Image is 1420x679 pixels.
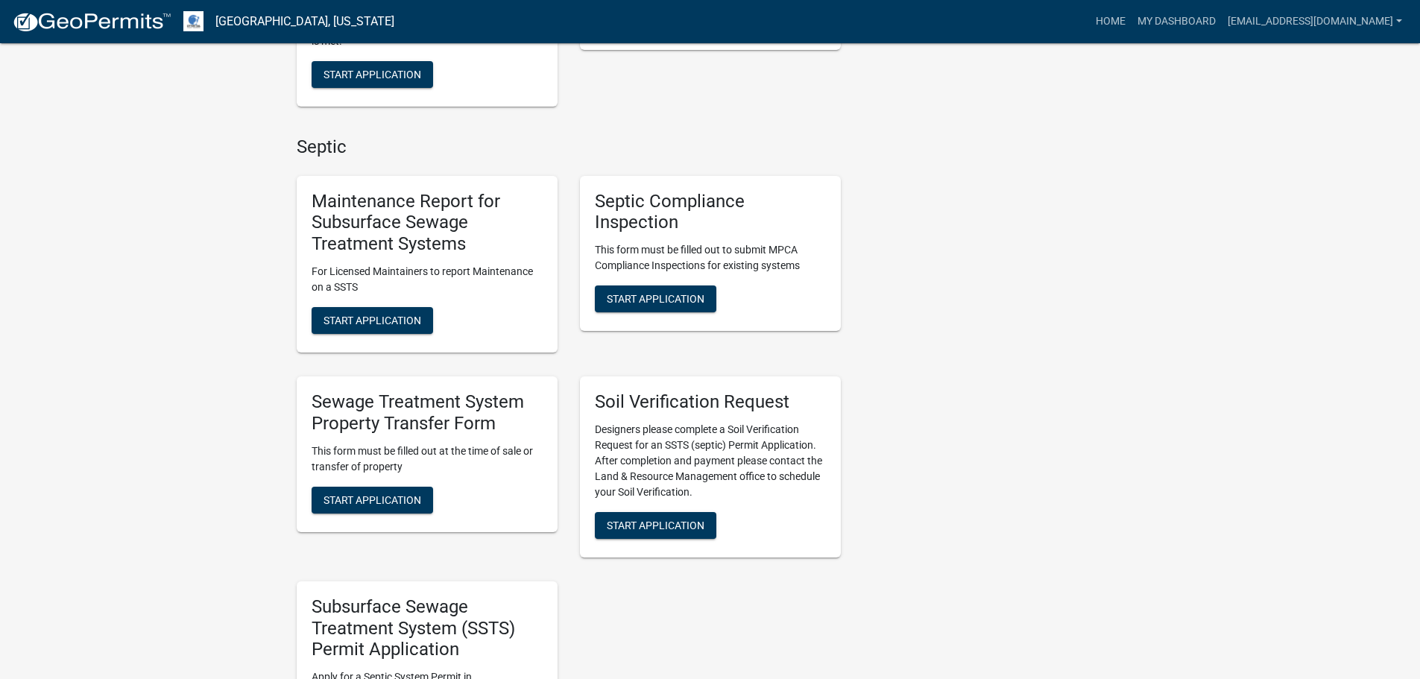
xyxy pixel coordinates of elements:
h4: Septic [297,136,841,158]
a: Home [1090,7,1132,36]
a: [EMAIL_ADDRESS][DOMAIN_NAME] [1222,7,1408,36]
h5: Sewage Treatment System Property Transfer Form [312,391,543,435]
span: Start Application [324,493,421,505]
button: Start Application [312,61,433,88]
button: Start Application [595,512,716,539]
button: Start Application [595,285,716,312]
a: [GEOGRAPHIC_DATA], [US_STATE] [215,9,394,34]
button: Start Application [312,487,433,514]
p: For Licensed Maintainers to report Maintenance on a SSTS [312,264,543,295]
a: My Dashboard [1132,7,1222,36]
img: Otter Tail County, Minnesota [183,11,203,31]
span: Start Application [607,519,704,531]
h5: Septic Compliance Inspection [595,191,826,234]
span: Start Application [324,68,421,80]
h5: Maintenance Report for Subsurface Sewage Treatment Systems [312,191,543,255]
p: Designers please complete a Soil Verification Request for an SSTS (septic) Permit Application. Af... [595,422,826,500]
p: This form must be filled out at the time of sale or transfer of property [312,443,543,475]
p: This form must be filled out to submit MPCA Compliance Inspections for existing systems [595,242,826,274]
button: Start Application [312,307,433,334]
span: Start Application [324,315,421,326]
h5: Soil Verification Request [595,391,826,413]
span: Start Application [607,293,704,305]
h5: Subsurface Sewage Treatment System (SSTS) Permit Application [312,596,543,660]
